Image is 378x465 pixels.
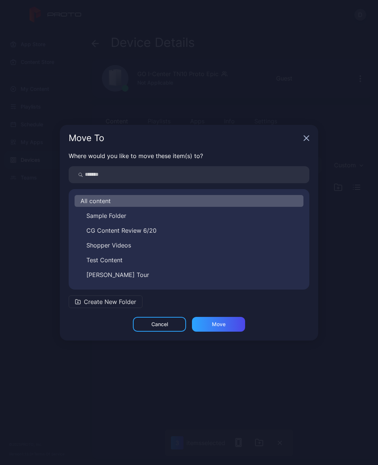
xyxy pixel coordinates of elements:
div: Move [212,321,226,327]
span: Test Content [86,256,123,264]
p: Where would you like to move these item(s) to? [69,151,309,160]
div: Move To [69,134,300,143]
button: Cancel [133,317,186,332]
button: Move [192,317,245,332]
span: CG Content Review 6/20 [86,226,157,235]
span: Create New Folder [84,297,136,306]
button: Sample Folder [75,210,303,222]
span: Sample Folder [86,211,126,220]
button: Test Content [75,254,303,266]
span: Shopper Videos [86,241,131,250]
button: Create New Folder [69,295,142,308]
span: All content [80,196,111,205]
button: [PERSON_NAME] Tour [75,269,303,281]
button: Shopper Videos [75,239,303,251]
button: CG Content Review 6/20 [75,225,303,236]
div: Cancel [151,321,168,327]
span: [PERSON_NAME] Tour [86,270,149,279]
